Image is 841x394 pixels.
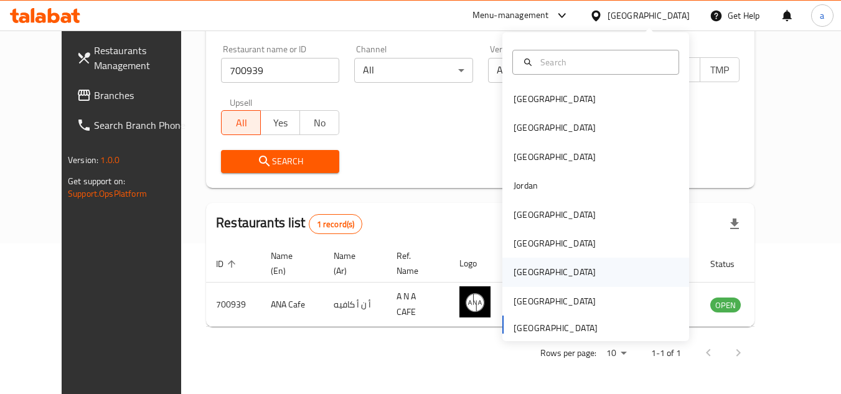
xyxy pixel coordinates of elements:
button: No [299,110,339,135]
a: Restaurants Management [67,35,202,80]
span: ID [216,256,240,271]
td: أ ن أ كافيه [324,283,387,327]
td: 700939 [206,283,261,327]
button: All [221,110,261,135]
button: Search [221,150,339,173]
th: Logo [449,245,505,283]
div: [GEOGRAPHIC_DATA] [514,237,596,250]
span: Branches [94,88,192,103]
div: [GEOGRAPHIC_DATA] [514,208,596,222]
span: All [227,114,256,132]
td: ANA Cafe [261,283,324,327]
span: Name (Ar) [334,248,372,278]
a: Branches [67,80,202,110]
div: [GEOGRAPHIC_DATA] [608,9,690,22]
div: Menu-management [472,8,549,23]
div: Total records count [309,214,363,234]
span: Get support on: [68,173,125,189]
div: [GEOGRAPHIC_DATA] [514,150,596,164]
input: Search for restaurant name or ID.. [221,58,339,83]
div: Jordan [514,179,538,192]
h2: Restaurant search [221,15,740,34]
span: Search [231,154,329,169]
span: a [820,9,824,22]
span: Status [710,256,751,271]
label: Upsell [230,98,253,106]
span: Version: [68,152,98,168]
div: [GEOGRAPHIC_DATA] [514,265,596,279]
span: 1.0.0 [100,152,120,168]
a: Search Branch Phone [67,110,202,140]
span: Yes [266,114,295,132]
div: [GEOGRAPHIC_DATA] [514,294,596,308]
div: Export file [720,209,749,239]
span: OPEN [710,298,741,312]
button: TMP [700,57,740,82]
p: 1-1 of 1 [651,345,681,361]
span: TMP [705,61,735,79]
span: Search Branch Phone [94,118,192,133]
div: [GEOGRAPHIC_DATA] [514,92,596,106]
img: ANA Cafe [459,286,491,317]
div: All [354,58,472,83]
div: Rows per page: [601,344,631,363]
h2: Restaurants list [216,213,362,234]
input: Search [535,55,671,69]
span: No [305,114,334,132]
span: Name (En) [271,248,309,278]
a: Support.OpsPlatform [68,185,147,202]
div: [GEOGRAPHIC_DATA] [514,121,596,134]
p: Rows per page: [540,345,596,361]
table: enhanced table [206,245,809,327]
span: Ref. Name [397,248,435,278]
span: 1 record(s) [309,218,362,230]
div: All [488,58,606,83]
span: Restaurants Management [94,43,192,73]
td: A N A CAFE [387,283,449,327]
button: Yes [260,110,300,135]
